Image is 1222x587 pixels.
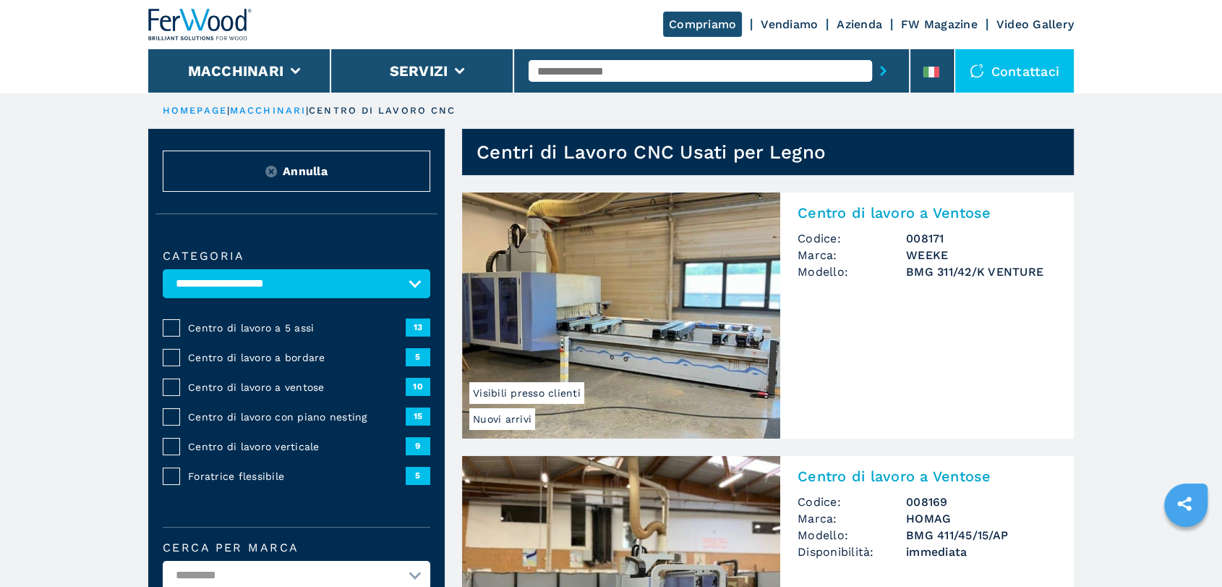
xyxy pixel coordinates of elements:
[406,467,430,484] span: 5
[283,163,328,180] span: Annulla
[837,17,882,31] a: Azienda
[406,407,430,425] span: 15
[1161,522,1211,576] iframe: Chat
[906,494,1056,510] h3: 008169
[406,348,430,366] span: 5
[798,544,906,560] span: Disponibilità:
[798,494,906,510] span: Codice:
[798,247,906,263] span: Marca:
[306,105,309,116] span: |
[906,510,1056,527] h3: HOMAG
[1166,486,1202,522] a: sharethis
[163,250,430,262] label: Categoria
[872,54,894,88] button: submit-button
[406,318,430,336] span: 13
[798,527,906,544] span: Modello:
[188,321,406,335] span: Centro di lavoro a 5 assi
[955,49,1074,93] div: Contattaci
[906,263,1056,280] h3: BMG 311/42/K VENTURE
[901,17,978,31] a: FW Magazine
[906,544,1056,560] span: immediata
[761,17,818,31] a: Vendiamo
[188,439,406,454] span: Centro di lavoro verticale
[906,247,1056,263] h3: WEEKE
[798,510,906,527] span: Marca:
[227,105,230,116] span: |
[265,166,277,177] img: Reset
[188,350,406,365] span: Centro di lavoro a bordare
[389,62,448,80] button: Servizi
[798,468,1056,485] h2: Centro di lavoro a Ventose
[406,437,430,455] span: 9
[188,469,406,483] span: Foratrice flessibile
[406,378,430,395] span: 10
[230,105,306,116] a: macchinari
[906,230,1056,247] h3: 008171
[188,410,406,424] span: Centro di lavoro con piano nesting
[188,380,406,394] span: Centro di lavoro a ventose
[970,64,984,78] img: Contattaci
[163,151,430,192] button: ResetAnnulla
[163,542,430,554] label: Cerca per marca
[462,193,780,439] img: Centro di lavoro a Ventose WEEKE BMG 311/42/K VENTURE
[469,382,584,404] span: Visibili presso clienti
[163,105,227,116] a: HOMEPAGE
[188,62,284,80] button: Macchinari
[477,140,826,164] h1: Centri di Lavoro CNC Usati per Legno
[798,263,906,280] span: Modello:
[663,12,742,37] a: Compriamo
[148,9,252,41] img: Ferwood
[462,193,1074,439] a: Centro di lavoro a Ventose WEEKE BMG 311/42/K VENTURENuovi arriviVisibili presso clientiCentro di...
[798,204,1056,221] h2: Centro di lavoro a Ventose
[309,104,456,117] p: centro di lavoro cnc
[996,17,1074,31] a: Video Gallery
[798,230,906,247] span: Codice:
[906,527,1056,544] h3: BMG 411/45/15/AP
[469,408,535,430] span: Nuovi arrivi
